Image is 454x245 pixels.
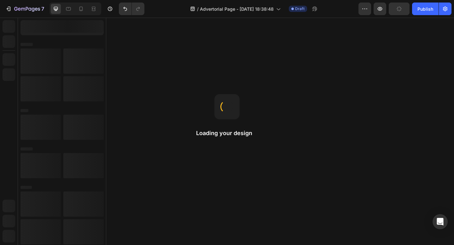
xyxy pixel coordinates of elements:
[200,6,274,12] span: Advertorial Page - [DATE] 18:38:48
[433,214,448,229] div: Open Intercom Messenger
[295,6,305,12] span: Draft
[119,3,144,15] div: Undo/Redo
[41,5,44,13] p: 7
[417,6,433,12] div: Publish
[197,6,199,12] span: /
[412,3,439,15] button: Publish
[196,129,258,137] h2: Loading your design
[3,3,47,15] button: 7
